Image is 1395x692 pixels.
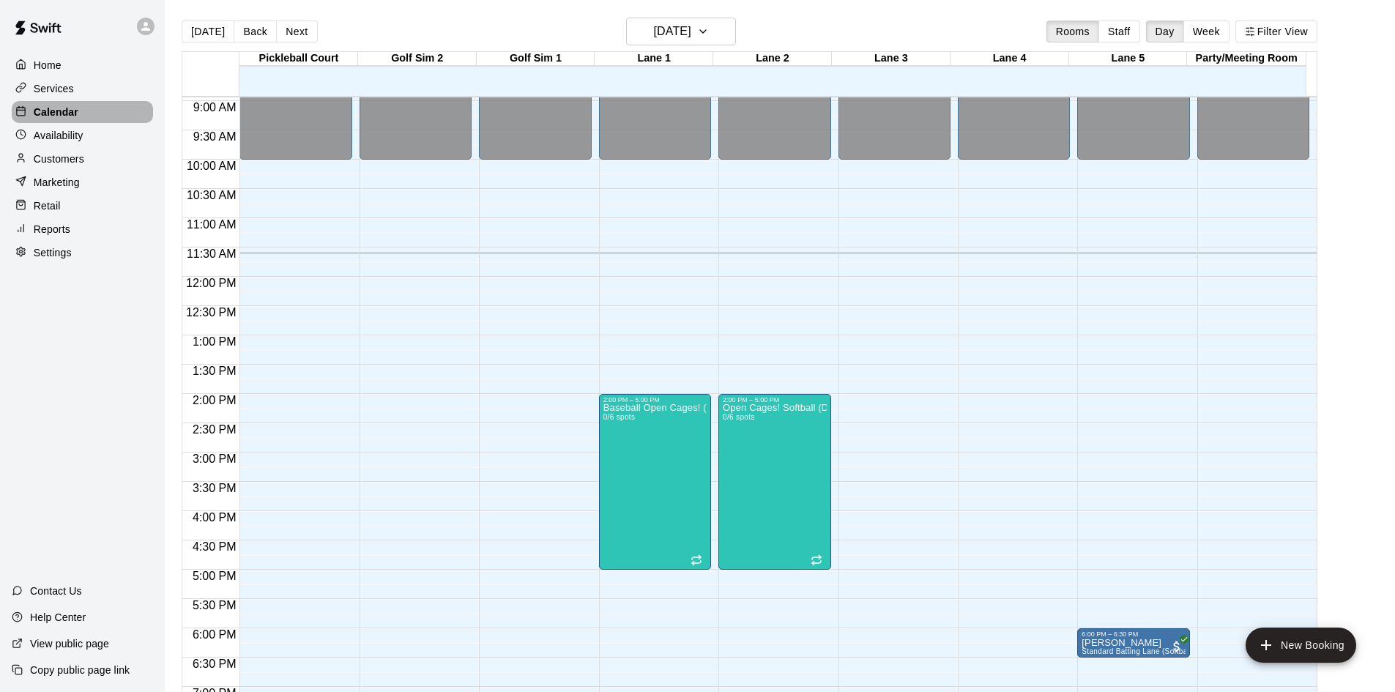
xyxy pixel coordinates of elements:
div: Lane 2 [713,52,832,66]
span: 0/6 spots filled [603,413,636,421]
a: Settings [12,242,153,264]
div: Party/Meeting Room [1187,52,1306,66]
button: Next [276,21,317,42]
div: 2:00 PM – 5:00 PM [603,396,707,403]
div: 2:00 PM – 5:00 PM: Baseball Open Cages! (Deluxe Lane) [599,394,711,570]
p: Reports [34,222,70,237]
div: Lane 5 [1069,52,1188,66]
button: Rooms [1046,21,1099,42]
a: Customers [12,148,153,170]
p: Home [34,58,62,72]
p: Help Center [30,610,86,625]
button: [DATE] [626,18,736,45]
a: Availability [12,124,153,146]
span: Recurring event [691,554,702,566]
span: 3:00 PM [189,453,240,465]
span: 1:00 PM [189,335,240,348]
button: Staff [1098,21,1140,42]
div: Lane 1 [595,52,713,66]
p: Contact Us [30,584,82,598]
span: 6:30 PM [189,658,240,670]
div: Lane 4 [951,52,1069,66]
p: Copy public page link [30,663,130,677]
div: Pickleball Court [239,52,358,66]
p: Settings [34,245,72,260]
span: 4:00 PM [189,511,240,524]
span: 12:30 PM [182,306,239,319]
span: 10:30 AM [183,189,240,201]
p: Marketing [34,175,80,190]
span: 4:30 PM [189,540,240,553]
span: 11:00 AM [183,218,240,231]
h6: [DATE] [654,21,691,42]
span: 9:00 AM [190,101,240,114]
p: Availability [34,128,83,143]
div: 2:00 PM – 5:00 PM: Open Cages! Softball (Deluxe Lane) [718,394,830,570]
a: Calendar [12,101,153,123]
div: 6:00 PM – 6:30 PM: Jason Caswell [1077,628,1189,658]
button: [DATE] [182,21,234,42]
button: Day [1146,21,1184,42]
span: 10:00 AM [183,160,240,172]
span: 2:00 PM [189,394,240,406]
a: Services [12,78,153,100]
span: 1:30 PM [189,365,240,377]
a: Home [12,54,153,76]
div: Golf Sim 2 [358,52,477,66]
div: 2:00 PM – 5:00 PM [723,396,826,403]
p: Calendar [34,105,78,119]
span: 11:30 AM [183,248,240,260]
a: Retail [12,195,153,217]
button: add [1246,628,1356,663]
span: 5:30 PM [189,599,240,611]
p: Customers [34,152,84,166]
div: 6:00 PM – 6:30 PM [1082,630,1185,638]
div: Golf Sim 1 [477,52,595,66]
span: 6:00 PM [189,628,240,641]
p: Services [34,81,74,96]
span: 5:00 PM [189,570,240,582]
span: All customers have paid [1169,639,1184,654]
span: Recurring event [811,554,822,566]
a: Reports [12,218,153,240]
button: Filter View [1235,21,1317,42]
p: Retail [34,198,61,213]
p: View public page [30,636,109,651]
span: 2:30 PM [189,423,240,436]
div: Lane 3 [832,52,951,66]
span: 9:30 AM [190,130,240,143]
a: Marketing [12,171,153,193]
button: Week [1183,21,1230,42]
button: Back [234,21,277,42]
span: Standard Batting Lane (Softball or Baseball) [1082,647,1235,655]
span: 3:30 PM [189,482,240,494]
span: 0/6 spots filled [723,413,755,421]
span: 12:00 PM [182,277,239,289]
